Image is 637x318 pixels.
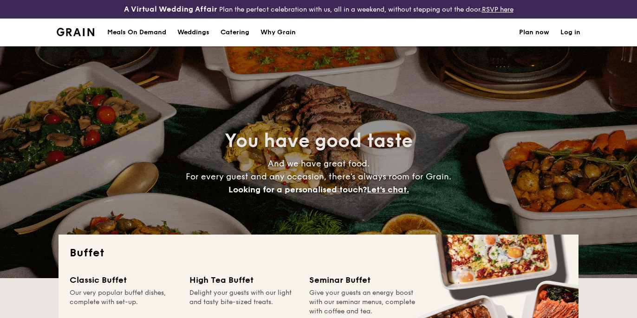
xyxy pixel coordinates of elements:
a: Plan now [519,19,549,46]
span: And we have great food. For every guest and any occasion, there’s always room for Grain. [186,159,451,195]
img: Grain [57,28,94,36]
h1: Catering [221,19,249,46]
div: Our very popular buffet dishes, complete with set-up. [70,288,178,316]
a: Why Grain [255,19,301,46]
div: Weddings [177,19,209,46]
span: You have good taste [225,130,413,152]
a: Logotype [57,28,94,36]
h4: A Virtual Wedding Affair [124,4,217,15]
div: Classic Buffet [70,273,178,286]
h2: Buffet [70,246,567,261]
div: Plan the perfect celebration with us, all in a weekend, without stepping out the door. [106,4,531,15]
div: Delight your guests with our light and tasty bite-sized treats. [189,288,298,316]
a: Weddings [172,19,215,46]
div: Give your guests an energy boost with our seminar menus, complete with coffee and tea. [309,288,418,316]
a: Catering [215,19,255,46]
div: Why Grain [260,19,296,46]
span: Looking for a personalised touch? [228,184,367,195]
a: RSVP here [482,6,513,13]
div: Seminar Buffet [309,273,418,286]
div: Meals On Demand [107,19,166,46]
span: Let's chat. [367,184,409,195]
a: Meals On Demand [102,19,172,46]
div: High Tea Buffet [189,273,298,286]
a: Log in [560,19,580,46]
